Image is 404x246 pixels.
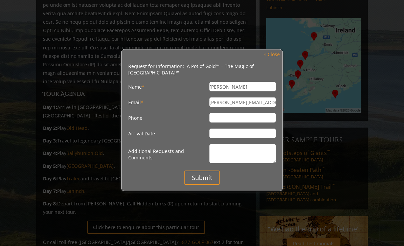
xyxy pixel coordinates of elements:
a: × Close [260,50,283,59]
label: Email [128,97,209,107]
li: Request for Information: A Pot of Gold™ – The Magic of [GEOGRAPHIC_DATA]™ [128,63,276,76]
label: Name [128,82,209,91]
input: Submit [184,171,220,185]
label: Arrival Date [128,129,209,138]
label: Additional Requests and Comments [128,144,209,164]
label: Phone [128,113,209,122]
